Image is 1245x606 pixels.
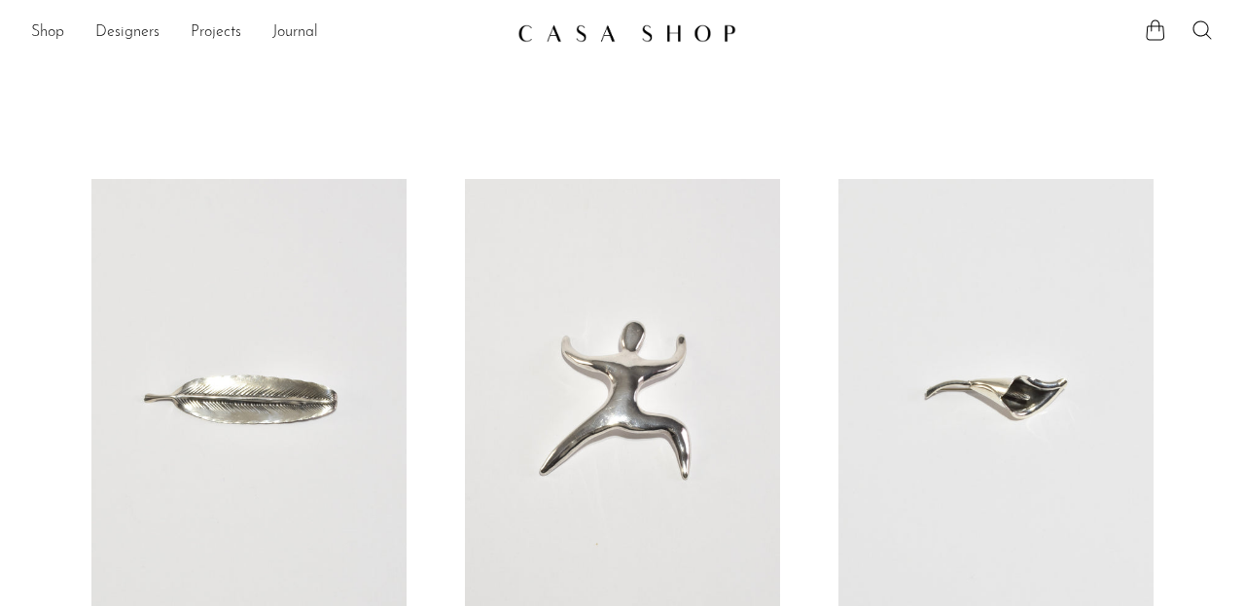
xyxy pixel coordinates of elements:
[272,20,318,46] a: Journal
[191,20,241,46] a: Projects
[31,17,502,50] nav: Desktop navigation
[31,20,64,46] a: Shop
[95,20,160,46] a: Designers
[31,17,502,50] ul: NEW HEADER MENU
